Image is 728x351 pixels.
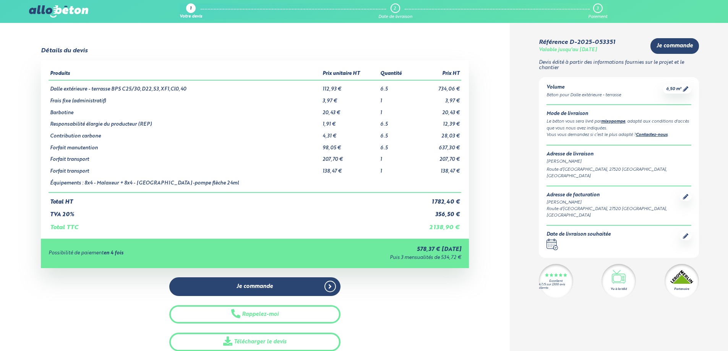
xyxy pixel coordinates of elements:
td: Forfait manutention [49,139,321,151]
td: TVA 20% [49,205,413,218]
div: Vous vous demandez si c’est le plus adapté ? . [546,132,691,139]
td: Forfait transport [49,151,321,163]
td: Forfait transport [49,163,321,175]
strong: en 4 fois [104,251,123,256]
div: Puis 3 mensualités de 534,72 € [259,255,461,261]
td: Total TTC [49,218,413,231]
td: 1,91 € [321,116,379,128]
td: 98,05 € [321,139,379,151]
div: Mode de livraison [546,111,691,117]
iframe: Help widget launcher [660,321,720,343]
td: 20,43 € [413,104,461,116]
td: Frais fixe (administratif) [49,92,321,104]
td: 1 782,40 € [413,192,461,205]
td: 207,70 € [413,151,461,163]
a: Je commande [650,38,699,54]
div: Vu à la télé [611,287,627,291]
td: 1 [379,163,413,175]
span: Je commande [657,43,693,49]
div: Date de livraison [378,15,412,19]
td: 4,31 € [321,128,379,139]
div: 578,37 € [DATE] [259,246,461,253]
td: 637,30 € [413,139,461,151]
p: Devis édité à partir des informations fournies sur le projet et le chantier [539,60,699,71]
td: 138,47 € [321,163,379,175]
div: Référence D-2025-053351 [539,39,615,46]
div: Excellent [549,280,563,283]
td: 1 [379,92,413,104]
td: Dalle extérieure - terrasse BPS C25/30,D22,S3,XF1,Cl0,40 [49,80,321,92]
div: Détails du devis [41,47,88,54]
td: 207,70 € [321,151,379,163]
td: Contribution carbone [49,128,321,139]
td: 28,03 € [413,128,461,139]
td: 6.5 [379,128,413,139]
td: Équipements : 8x4 - Malaxeur + 8x4 - [GEOGRAPHIC_DATA]-pompe flèche 24ml [49,175,321,193]
a: 2 Date de livraison [378,3,412,19]
div: Route d’[GEOGRAPHIC_DATA], 27520 [GEOGRAPHIC_DATA], [GEOGRAPHIC_DATA] [546,206,680,219]
div: 2 [394,6,396,11]
div: Possibilité de paiement [49,251,260,256]
td: 20,43 € [321,104,379,116]
img: allobéton [29,5,88,18]
div: Route d’[GEOGRAPHIC_DATA], 27520 [GEOGRAPHIC_DATA], [GEOGRAPHIC_DATA] [546,167,691,180]
td: 112,93 € [321,80,379,92]
th: Quantité [379,68,413,80]
a: 1 Votre devis [180,3,202,19]
td: 1 [379,151,413,163]
div: Adresse de livraison [546,152,691,157]
div: 3 [597,6,598,11]
td: Responsabilité élargie du producteur (REP) [49,116,321,128]
div: [PERSON_NAME] [546,159,691,165]
td: Barbotine [49,104,321,116]
div: Partenaire [674,287,689,291]
th: Produits [49,68,321,80]
div: Paiement [588,15,607,19]
a: 3 Paiement [588,3,607,19]
div: Valable jusqu'au [DATE] [539,47,597,53]
td: 6.5 [379,116,413,128]
td: 356,50 € [413,205,461,218]
td: 12,39 € [413,116,461,128]
div: Adresse de facturation [546,192,680,198]
div: Votre devis [180,15,202,19]
div: 4.7/5 sur 2300 avis clients [539,283,573,290]
td: 1 [379,104,413,116]
div: Le béton vous sera livré par , adapté aux conditions d'accès que vous nous avez indiquées. [546,118,691,132]
td: 3,97 € [321,92,379,104]
a: Contactez-nous [636,133,668,137]
a: Je commande [169,277,340,296]
div: [PERSON_NAME] [546,199,680,206]
div: Béton pour Dalle extérieure - terrasse [546,92,621,99]
td: 734,06 € [413,80,461,92]
div: Date de livraison souhaitée [546,232,611,238]
div: 1 [190,6,191,11]
td: 3,97 € [413,92,461,104]
td: 138,47 € [413,163,461,175]
td: 6.5 [379,139,413,151]
th: Prix HT [413,68,461,80]
div: Volume [546,85,621,91]
td: 2 138,90 € [413,218,461,231]
span: Je commande [237,283,273,290]
a: mixopompe [601,120,625,124]
th: Prix unitaire HT [321,68,379,80]
td: 6.5 [379,80,413,92]
td: Total HT [49,192,413,205]
button: Rappelez-moi [169,305,340,324]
